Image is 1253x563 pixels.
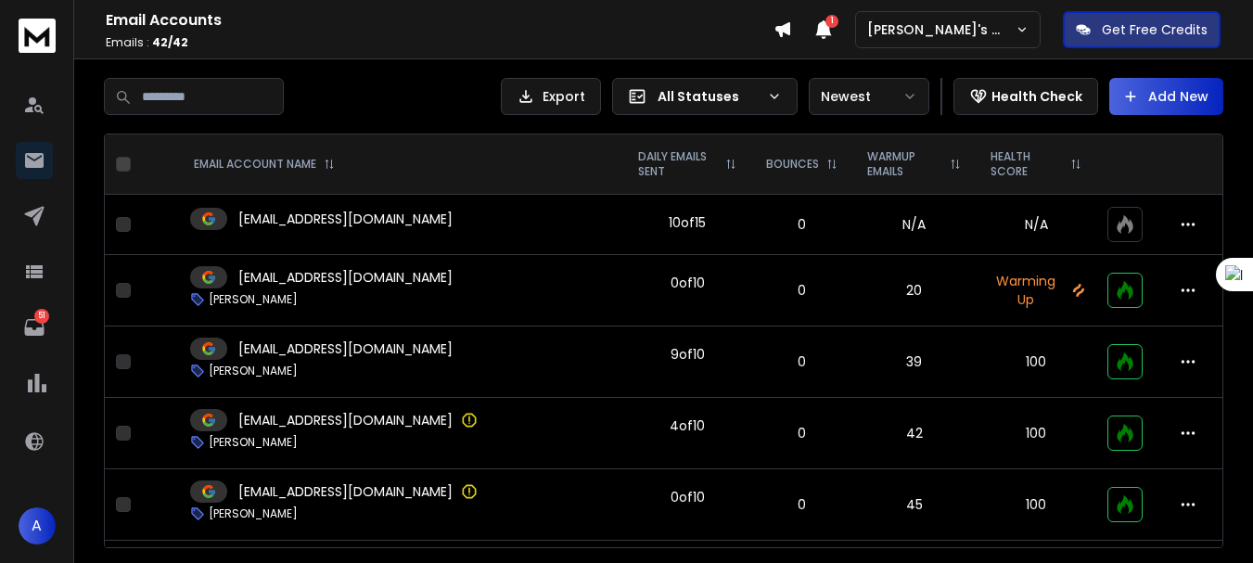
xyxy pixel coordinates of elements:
p: [PERSON_NAME] [209,506,298,521]
p: [PERSON_NAME] [209,292,298,307]
p: [EMAIL_ADDRESS][DOMAIN_NAME] [238,482,453,501]
p: [EMAIL_ADDRESS][DOMAIN_NAME] [238,210,453,228]
p: [PERSON_NAME] [209,435,298,450]
p: [EMAIL_ADDRESS][DOMAIN_NAME] [238,268,453,287]
div: 0 of 10 [671,274,705,292]
p: 51 [34,309,49,324]
p: [PERSON_NAME] [209,364,298,378]
button: Health Check [953,78,1098,115]
span: 42 / 42 [152,34,188,50]
p: WARMUP EMAILS [867,149,942,179]
p: 0 [762,281,841,300]
p: 0 [762,424,841,442]
p: BOUNCES [766,157,819,172]
p: [PERSON_NAME]'s Workspace [867,20,1016,39]
a: 51 [16,309,53,346]
p: 0 [762,215,841,234]
td: 100 [976,326,1096,398]
button: Newest [809,78,929,115]
p: [EMAIL_ADDRESS][DOMAIN_NAME] [238,411,453,429]
h1: Email Accounts [106,9,774,32]
img: logo [19,19,56,53]
p: N/A [987,215,1085,234]
td: 39 [852,326,976,398]
p: Get Free Credits [1102,20,1208,39]
button: Export [501,78,601,115]
p: Health Check [991,87,1082,106]
td: N/A [852,195,976,255]
div: 10 of 15 [669,213,706,232]
td: 20 [852,255,976,326]
td: 100 [976,398,1096,469]
div: EMAIL ACCOUNT NAME [194,157,335,172]
p: 0 [762,352,841,371]
div: 4 of 10 [670,416,705,435]
button: A [19,507,56,544]
p: HEALTH SCORE [991,149,1063,179]
p: DAILY EMAILS SENT [638,149,718,179]
td: 45 [852,469,976,541]
div: 9 of 10 [671,345,705,364]
td: 42 [852,398,976,469]
td: 100 [976,469,1096,541]
button: Add New [1109,78,1223,115]
p: All Statuses [658,87,760,106]
p: Warming Up [987,272,1085,309]
div: 0 of 10 [671,488,705,506]
span: 1 [825,15,838,28]
p: Emails : [106,35,774,50]
p: [EMAIL_ADDRESS][DOMAIN_NAME] [238,339,453,358]
p: 0 [762,495,841,514]
button: Get Free Credits [1063,11,1221,48]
